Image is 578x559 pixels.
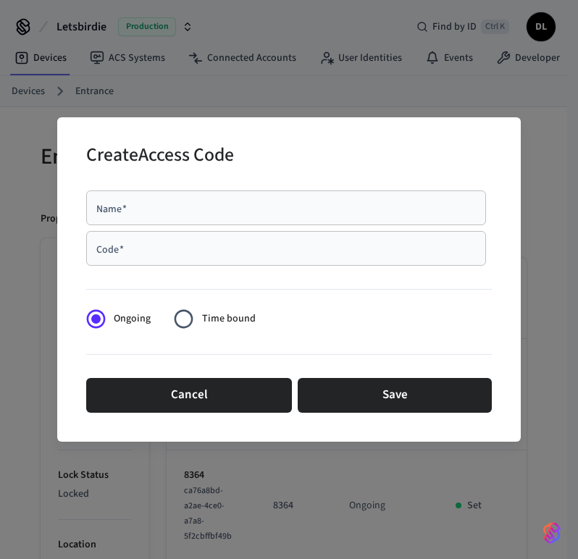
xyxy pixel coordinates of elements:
[86,378,292,413] button: Cancel
[543,521,561,545] img: SeamLogoGradient.69752ec5.svg
[298,378,492,413] button: Save
[86,135,234,179] h2: Create Access Code
[202,311,256,327] span: Time bound
[114,311,151,327] span: Ongoing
